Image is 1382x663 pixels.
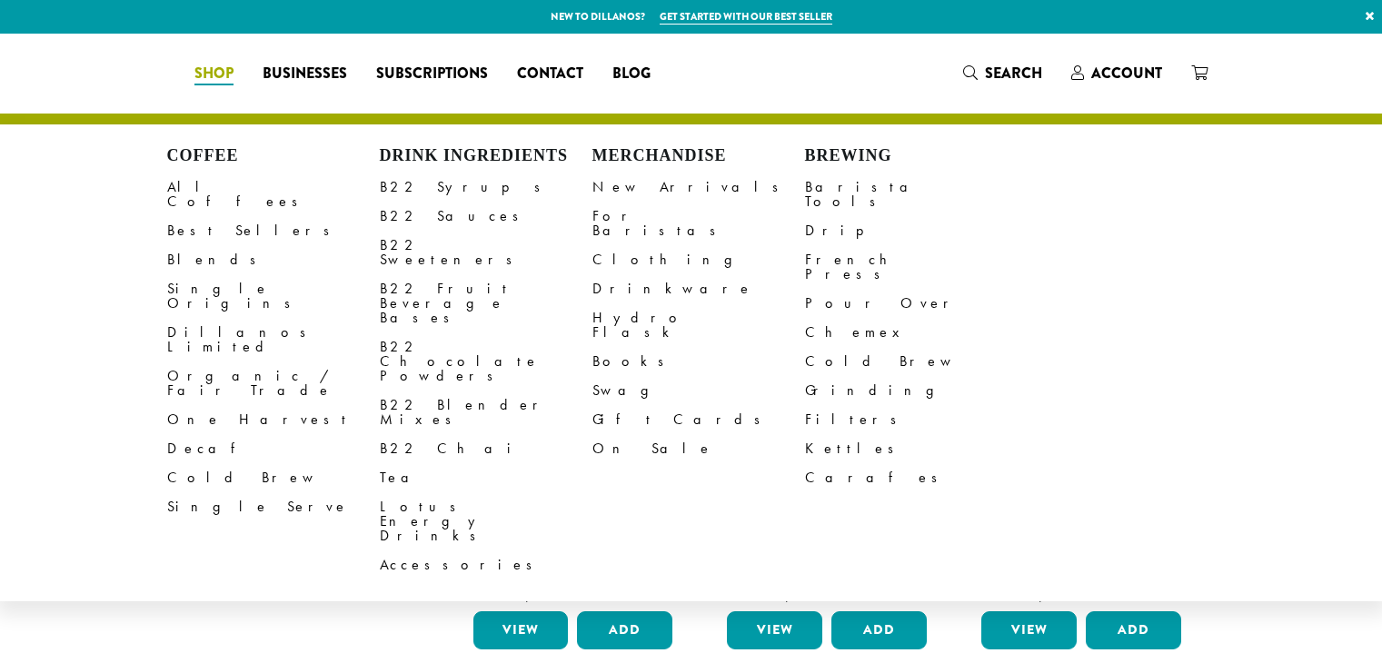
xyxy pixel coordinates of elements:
span: Subscriptions [376,63,488,85]
a: Blends [167,245,380,274]
button: Add [1086,611,1181,649]
a: Barista Tools [805,173,1018,216]
a: Drinkware [592,274,805,303]
a: Chemex [805,318,1018,347]
a: B22 Sweeteners [380,231,592,274]
span: Account [1091,63,1162,84]
a: All Coffees [167,173,380,216]
a: Single Serve [167,492,380,521]
a: Best Sellers [167,216,380,245]
a: Accessories [380,550,592,579]
a: For Baristas [592,202,805,245]
a: Kettles [805,434,1018,463]
span: Contact [517,63,583,85]
a: Gift Cards [592,405,805,434]
a: New Arrivals [592,173,805,202]
a: On Sale [592,434,805,463]
span: Blog [612,63,651,85]
a: Clothing [592,245,805,274]
a: Bodum Electric Water Kettle $25.00 [722,316,931,604]
h4: Coffee [167,146,380,166]
a: B22 Chai [380,434,592,463]
a: B22 Syrups [380,173,592,202]
a: View [473,611,569,649]
span: Shop [194,63,234,85]
h4: Brewing [805,146,1018,166]
a: Search [949,58,1057,88]
button: Add [831,611,927,649]
a: Bodum Electric Milk Frother $30.00 [469,316,678,604]
a: Shop [180,59,248,88]
a: Dillanos Limited [167,318,380,361]
a: One Harvest [167,405,380,434]
a: B22 Chocolate Powders [380,332,592,391]
a: Books [592,347,805,376]
a: French Press [805,245,1018,289]
a: Cold Brew [167,463,380,492]
a: Single Origins [167,274,380,318]
span: Businesses [263,63,347,85]
a: Swag [592,376,805,405]
a: Lotus Energy Drinks [380,492,592,550]
a: Pour Over [805,289,1018,318]
a: Filters [805,405,1018,434]
button: Add [577,611,672,649]
a: Carafes [805,463,1018,492]
a: Drip [805,216,1018,245]
a: B22 Blender Mixes [380,391,592,434]
a: View [981,611,1077,649]
a: Decaf [167,434,380,463]
a: Get started with our best seller [660,9,832,25]
a: Organic / Fair Trade [167,361,380,405]
h4: Drink Ingredients [380,146,592,166]
a: Hydro Flask [592,303,805,347]
a: B22 Sauces [380,202,592,231]
a: Cold Brew [805,347,1018,376]
a: View [727,611,822,649]
a: Bodum Handheld Milk Frother $10.00 [977,316,1186,604]
span: Search [985,63,1042,84]
a: Grinding [805,376,1018,405]
a: Tea [380,463,592,492]
a: B22 Fruit Beverage Bases [380,274,592,332]
h4: Merchandise [592,146,805,166]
